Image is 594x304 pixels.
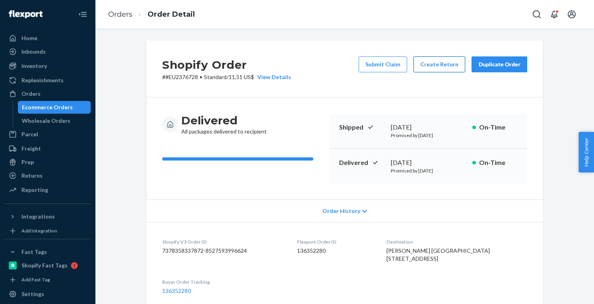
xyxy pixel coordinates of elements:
span: Standard [204,74,227,80]
a: Ecommerce Orders [18,101,91,114]
div: Add Integration [21,227,57,234]
div: All packages delivered to recipient [181,113,267,136]
div: Parcel [21,130,38,138]
div: Inbounds [21,48,46,56]
a: Settings [5,288,91,300]
div: Home [21,34,37,42]
p: On-Time [479,123,518,132]
div: [DATE] [391,158,466,167]
dt: Shopify V3 Order ID [162,238,284,245]
div: Wholesale Orders [22,117,70,125]
div: Returns [21,172,43,180]
ol: breadcrumbs [102,3,201,26]
button: Submit Claim [359,56,407,72]
div: Prep [21,158,34,166]
div: Replenishments [21,76,64,84]
h3: Delivered [181,113,267,128]
p: Promised by [DATE] [391,167,466,174]
a: Inventory [5,60,91,72]
a: Parcel [5,128,91,141]
p: Shipped [339,123,384,132]
a: Returns [5,169,91,182]
div: Reporting [21,186,48,194]
button: Open Search Box [529,6,545,22]
a: 136352280 [162,287,191,294]
a: Home [5,32,91,45]
button: Open account menu [564,6,580,22]
div: Settings [21,290,44,298]
div: [DATE] [391,123,466,132]
p: Promised by [DATE] [391,132,466,139]
span: [PERSON_NAME] [GEOGRAPHIC_DATA] [STREET_ADDRESS] [386,247,490,262]
h2: Shopify Order [162,56,291,73]
dd: 136352280 [297,247,374,255]
span: Order History [322,207,360,215]
button: Help Center [578,132,594,172]
a: Inbounds [5,45,91,58]
a: Order Detail [148,10,195,19]
div: Ecommerce Orders [22,103,73,111]
dd: 7378358337872-8527593996624 [162,247,284,255]
div: Inventory [21,62,47,70]
button: View Details [254,73,291,81]
div: Freight [21,145,41,153]
button: Fast Tags [5,246,91,258]
button: Close Navigation [75,6,91,22]
button: Open notifications [546,6,562,22]
dt: Buyer Order Tracking [162,279,284,285]
div: Add Fast Tag [21,276,50,283]
a: Shopify Fast Tags [5,259,91,272]
a: Add Integration [5,226,91,236]
div: Duplicate Order [478,60,520,68]
span: • [200,74,202,80]
a: Freight [5,142,91,155]
p: On-Time [479,158,518,167]
a: Orders [5,87,91,100]
div: Orders [21,90,41,98]
button: Duplicate Order [472,56,527,72]
div: Shopify Fast Tags [21,261,68,269]
button: Integrations [5,210,91,223]
button: Create Return [413,56,465,72]
dt: Destination [386,238,527,245]
a: Prep [5,156,91,168]
p: # #EU2376728 / 11,51 US$ [162,73,291,81]
div: Integrations [21,213,55,221]
a: Orders [108,10,132,19]
dt: Flexport Order ID [297,238,374,245]
a: Replenishments [5,74,91,87]
p: Delivered [339,158,384,167]
a: Add Fast Tag [5,275,91,285]
a: Reporting [5,184,91,196]
img: Flexport logo [9,10,43,18]
a: Wholesale Orders [18,114,91,127]
div: Fast Tags [21,248,47,256]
